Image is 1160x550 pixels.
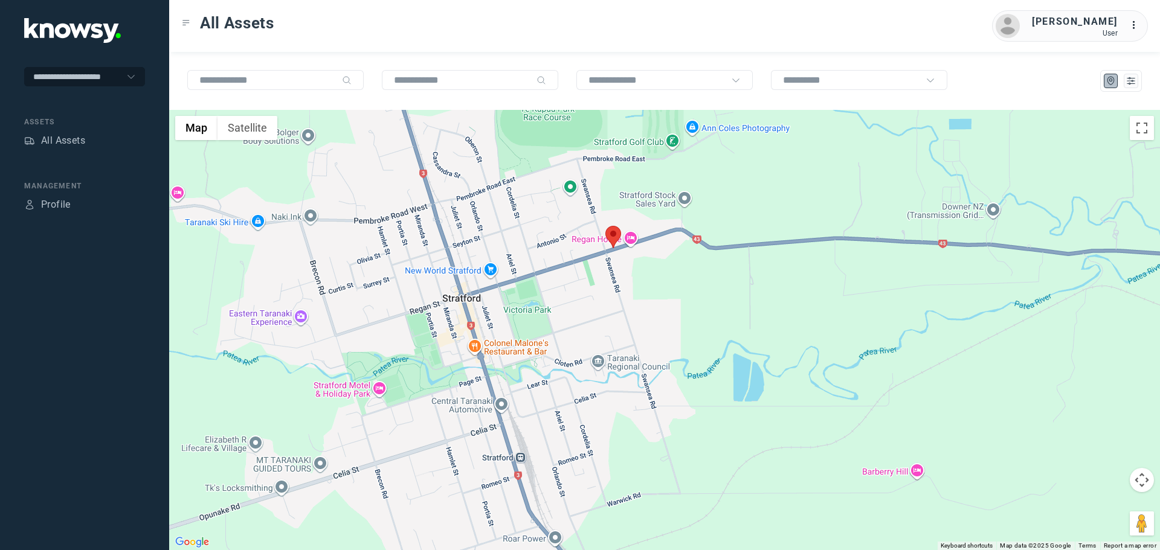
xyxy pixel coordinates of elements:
[1130,116,1154,140] button: Toggle fullscreen view
[342,75,352,85] div: Search
[172,534,212,550] img: Google
[200,12,274,34] span: All Assets
[182,19,190,27] div: Toggle Menu
[1130,18,1144,33] div: :
[1000,542,1071,549] span: Map data ©2025 Google
[1130,21,1142,30] tspan: ...
[536,75,546,85] div: Search
[1104,542,1156,549] a: Report a map error
[24,197,71,212] a: ProfileProfile
[24,135,35,146] div: Assets
[24,133,85,148] a: AssetsAll Assets
[1032,29,1118,37] div: User
[217,116,277,140] button: Show satellite imagery
[941,542,993,550] button: Keyboard shortcuts
[1078,542,1097,549] a: Terms (opens in new tab)
[1130,18,1144,34] div: :
[1126,75,1136,86] div: List
[175,116,217,140] button: Show street map
[996,14,1020,38] img: avatar.png
[24,199,35,210] div: Profile
[41,133,85,148] div: All Assets
[1130,468,1154,492] button: Map camera controls
[41,197,71,212] div: Profile
[24,117,145,127] div: Assets
[1032,14,1118,29] div: [PERSON_NAME]
[172,534,212,550] a: Open this area in Google Maps (opens a new window)
[1130,511,1154,536] button: Drag Pegman onto the map to open Street View
[24,18,121,43] img: Application Logo
[24,181,145,191] div: Management
[1106,75,1116,86] div: Map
